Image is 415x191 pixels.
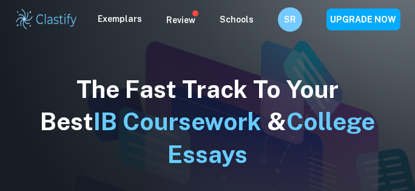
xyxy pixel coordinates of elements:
[220,15,254,24] a: Schools
[167,107,375,168] span: College Essays
[15,7,78,32] img: Clastify logo
[98,12,142,26] p: Exemplars
[166,13,195,27] p: Review
[19,73,396,170] h1: The Fast Track To Your Best &
[326,9,400,30] button: UPGRADE NOW
[278,7,302,32] button: SR
[93,107,261,136] span: IB Coursework
[283,13,297,26] h6: SR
